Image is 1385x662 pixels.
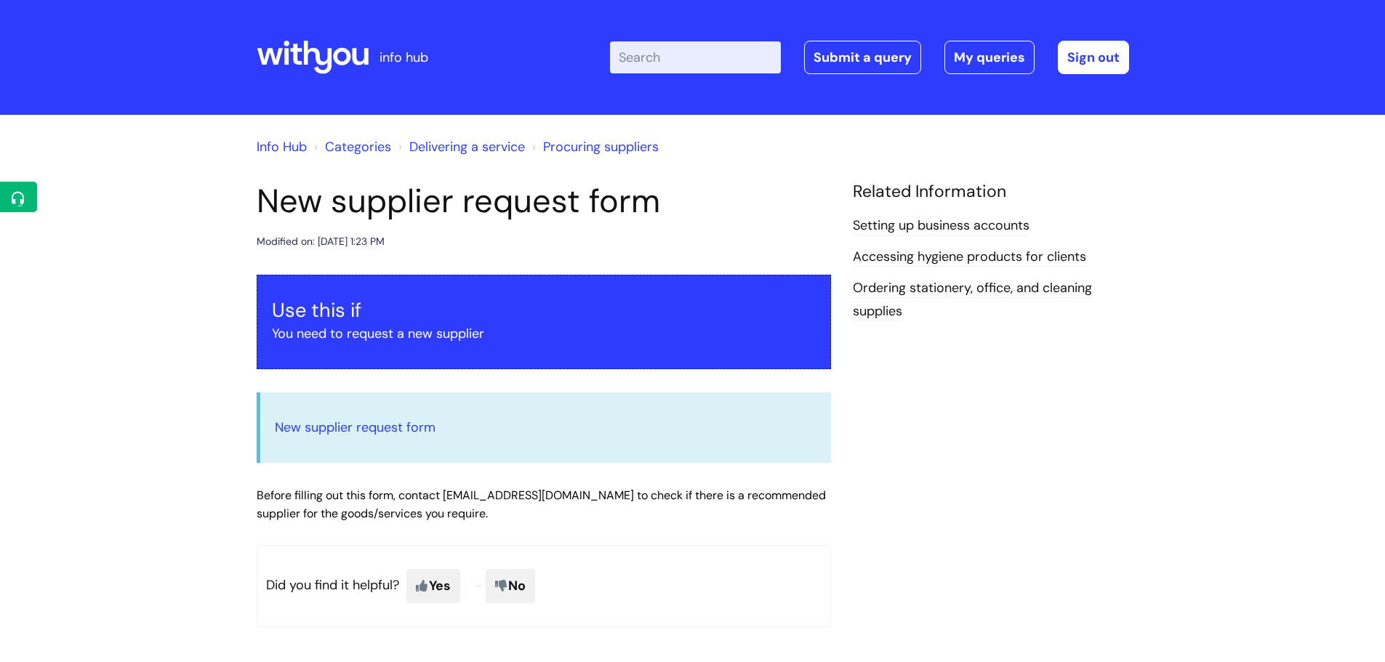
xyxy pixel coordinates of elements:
[804,41,921,74] a: Submit a query
[1058,41,1129,74] a: Sign out
[853,248,1086,267] a: Accessing hygiene products for clients
[610,41,1129,74] div: | -
[257,182,831,221] h1: New supplier request form
[543,138,659,156] a: Procuring suppliers
[853,217,1029,235] a: Setting up business accounts
[853,279,1092,321] a: Ordering stationery, office, and cleaning supplies
[257,233,385,251] div: Modified on: [DATE] 1:23 PM
[380,46,428,69] p: info hub
[275,419,435,436] a: New supplier request form
[395,135,525,158] li: Delivering a service
[853,182,1129,202] h4: Related Information
[529,135,659,158] li: Procuring suppliers
[944,41,1035,74] a: My queries
[610,41,781,73] input: Search
[486,569,535,602] span: No
[257,545,831,626] p: Did you find it helpful?
[272,299,816,322] h3: Use this if
[409,138,525,156] a: Delivering a service
[272,322,816,345] p: You need to request a new supplier
[310,135,391,158] li: Solution home
[257,138,307,156] a: Info Hub
[325,138,391,156] a: Categories
[406,569,460,602] span: Yes
[257,488,826,521] span: Before filling out this form, contact [EMAIL_ADDRESS][DOMAIN_NAME] to check if there is a recomme...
